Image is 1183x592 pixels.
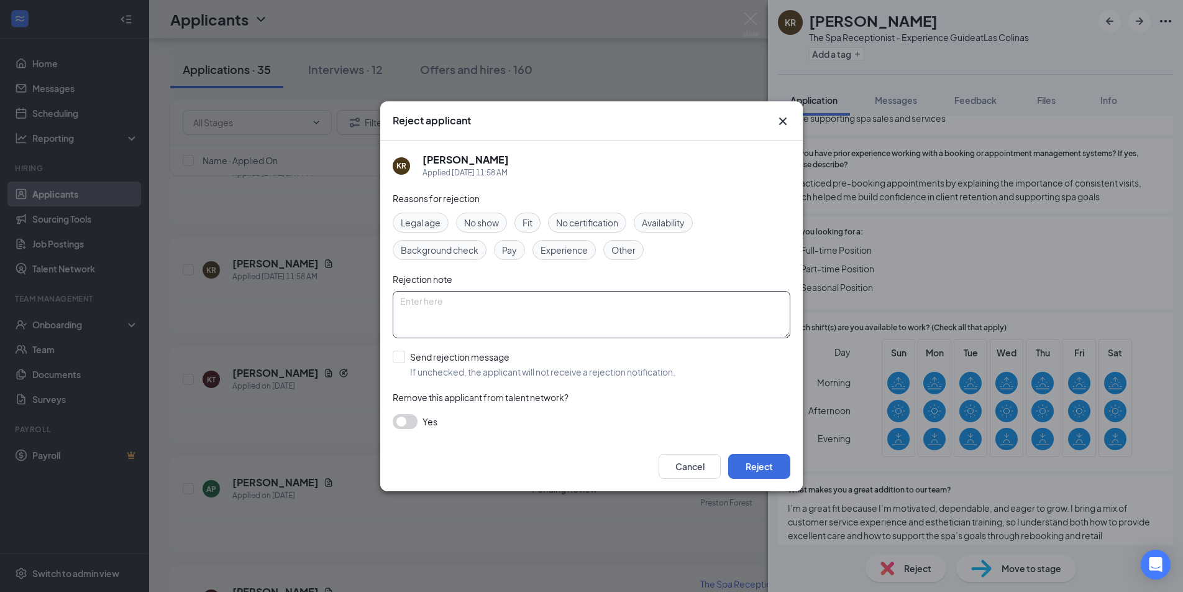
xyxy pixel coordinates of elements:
[401,216,441,229] span: Legal age
[422,414,437,429] span: Yes
[422,153,509,167] h5: [PERSON_NAME]
[541,243,588,257] span: Experience
[775,114,790,129] button: Close
[523,216,532,229] span: Fit
[464,216,499,229] span: No show
[393,392,569,403] span: Remove this applicant from talent network?
[393,274,452,285] span: Rejection note
[502,243,517,257] span: Pay
[775,114,790,129] svg: Cross
[611,243,636,257] span: Other
[642,216,685,229] span: Availability
[1141,550,1171,580] div: Open Intercom Messenger
[393,193,480,204] span: Reasons for rejection
[401,243,478,257] span: Background check
[396,160,406,171] div: KR
[728,454,790,479] button: Reject
[393,114,471,127] h3: Reject applicant
[556,216,618,229] span: No certification
[659,454,721,479] button: Cancel
[422,167,509,179] div: Applied [DATE] 11:58 AM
